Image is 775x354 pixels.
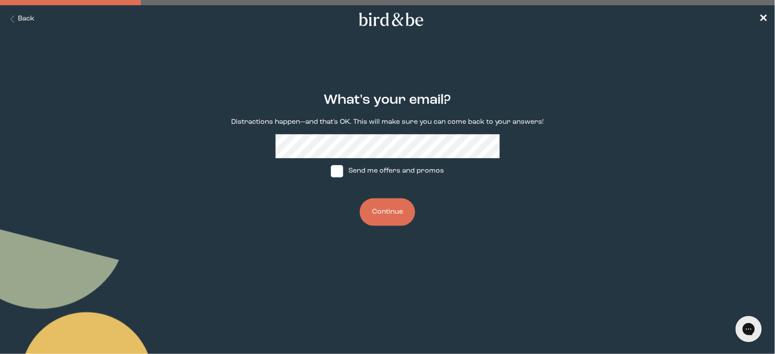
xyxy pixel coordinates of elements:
[759,14,768,24] span: ✕
[323,158,453,184] label: Send me offers and promos
[324,90,451,110] h2: What's your email?
[731,313,766,345] iframe: Gorgias live chat messenger
[360,198,415,226] button: Continue
[7,14,34,24] button: Back Button
[231,117,544,127] p: Distractions happen—and that's OK. This will make sure you can come back to your answers!
[759,12,768,27] a: ✕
